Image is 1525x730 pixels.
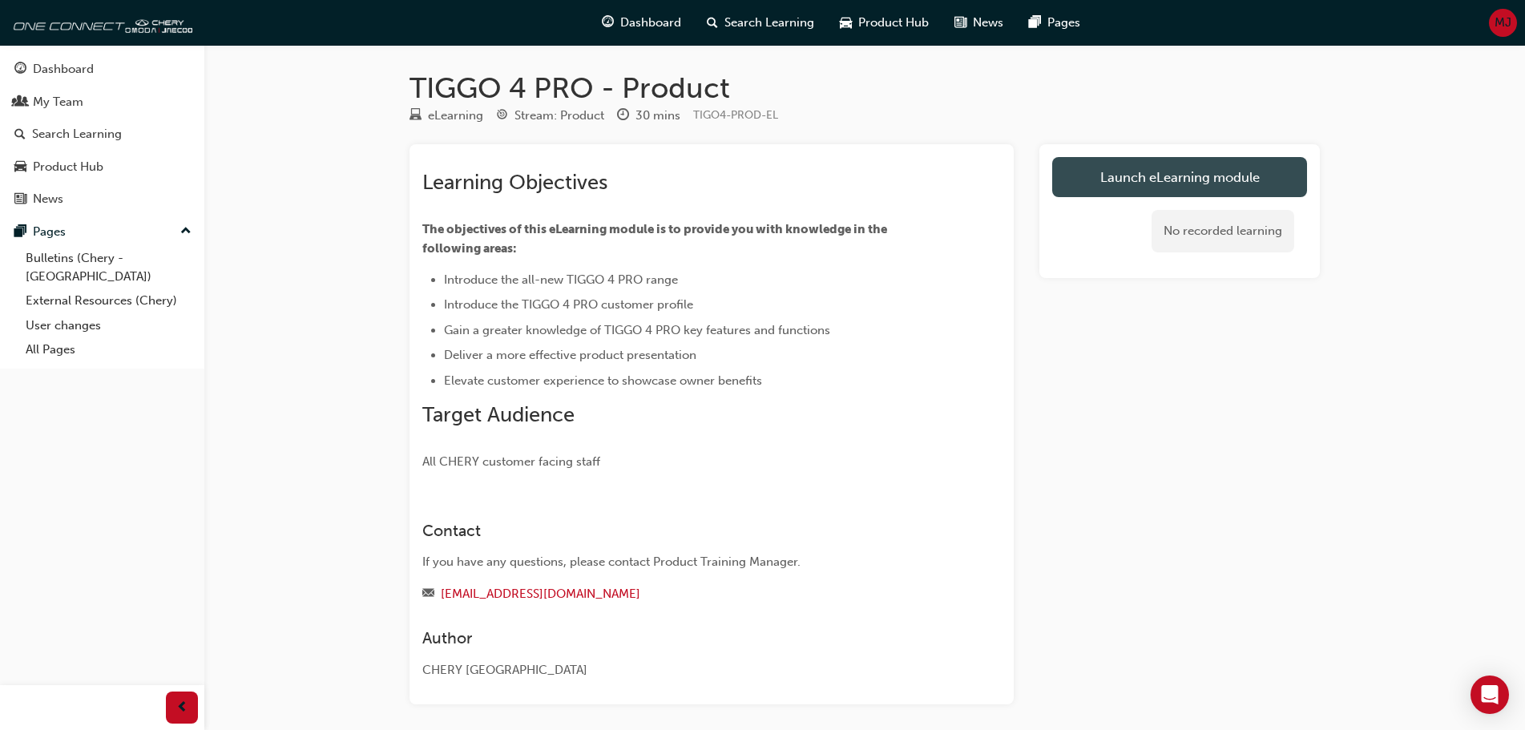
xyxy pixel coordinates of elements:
[422,222,890,256] span: The objectives of this eLearning module is to provide you with knowledge in the following areas:
[1016,6,1093,39] a: pages-iconPages
[954,13,966,33] span: news-icon
[827,6,942,39] a: car-iconProduct Hub
[1471,676,1509,714] div: Open Intercom Messenger
[973,14,1003,32] span: News
[422,454,600,469] span: All CHERY customer facing staff
[444,297,693,312] span: Introduce the TIGGO 4 PRO customer profile
[409,71,1320,106] h1: TIGGO 4 PRO - Product
[32,125,122,143] div: Search Learning
[422,629,943,647] h3: Author
[33,158,103,176] div: Product Hub
[1029,13,1041,33] span: pages-icon
[422,584,943,604] div: Email
[444,373,762,388] span: Elevate customer experience to showcase owner benefits
[14,95,26,110] span: people-icon
[422,522,943,540] h3: Contact
[6,87,198,117] a: My Team
[444,323,830,337] span: Gain a greater knowledge of TIGGO 4 PRO key features and functions
[8,6,192,38] img: oneconnect
[496,106,604,126] div: Stream
[635,107,680,125] div: 30 mins
[180,221,192,242] span: up-icon
[496,109,508,123] span: target-icon
[422,553,943,571] div: If you have any questions, please contact Product Training Manager.
[422,402,575,427] span: Target Audience
[19,288,198,313] a: External Resources (Chery)
[444,272,678,287] span: Introduce the all-new TIGGO 4 PRO range
[602,13,614,33] span: guage-icon
[19,313,198,338] a: User changes
[6,152,198,182] a: Product Hub
[724,14,814,32] span: Search Learning
[409,109,422,123] span: learningResourceType_ELEARNING-icon
[6,217,198,247] button: Pages
[589,6,694,39] a: guage-iconDashboard
[422,170,607,195] span: Learning Objectives
[33,223,66,241] div: Pages
[1495,14,1511,32] span: MJ
[6,184,198,214] a: News
[422,661,943,680] div: CHERY [GEOGRAPHIC_DATA]
[33,60,94,79] div: Dashboard
[422,587,434,602] span: email-icon
[19,337,198,362] a: All Pages
[1152,210,1294,252] div: No recorded learning
[840,13,852,33] span: car-icon
[942,6,1016,39] a: news-iconNews
[620,14,681,32] span: Dashboard
[617,109,629,123] span: clock-icon
[6,119,198,149] a: Search Learning
[1047,14,1080,32] span: Pages
[694,6,827,39] a: search-iconSearch Learning
[14,192,26,207] span: news-icon
[14,127,26,142] span: search-icon
[428,107,483,125] div: eLearning
[1052,157,1307,197] a: Launch eLearning module
[33,93,83,111] div: My Team
[33,190,63,208] div: News
[176,698,188,718] span: prev-icon
[6,54,198,84] a: Dashboard
[14,160,26,175] span: car-icon
[693,108,778,122] span: Learning resource code
[14,63,26,77] span: guage-icon
[19,246,198,288] a: Bulletins (Chery - [GEOGRAPHIC_DATA])
[1489,9,1517,37] button: MJ
[514,107,604,125] div: Stream: Product
[858,14,929,32] span: Product Hub
[14,225,26,240] span: pages-icon
[707,13,718,33] span: search-icon
[6,51,198,217] button: DashboardMy TeamSearch LearningProduct HubNews
[444,348,696,362] span: Deliver a more effective product presentation
[441,587,640,601] a: [EMAIL_ADDRESS][DOMAIN_NAME]
[617,106,680,126] div: Duration
[409,106,483,126] div: Type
